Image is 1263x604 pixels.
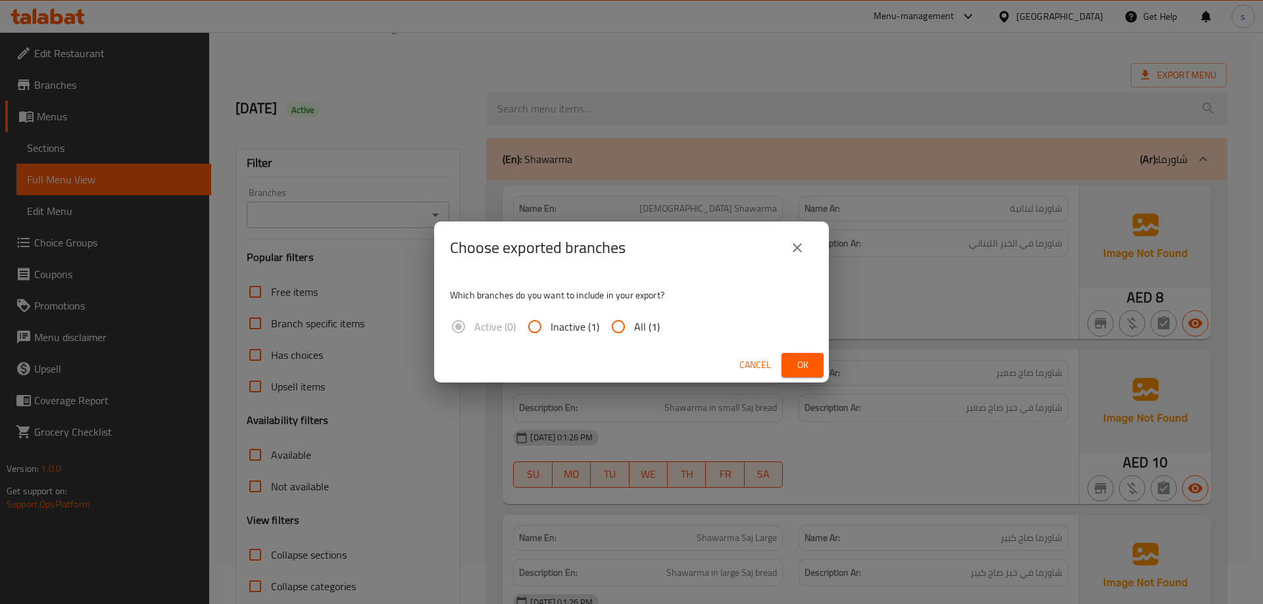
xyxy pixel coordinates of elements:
button: close [781,232,813,264]
span: Active (0) [474,319,516,335]
p: Which branches do you want to include in your export? [450,289,813,302]
span: Cancel [739,357,771,373]
h2: Choose exported branches [450,237,626,258]
span: Ok [792,357,813,373]
button: Ok [781,353,824,377]
span: All (1) [634,319,660,335]
span: Inactive (1) [551,319,599,335]
button: Cancel [734,353,776,377]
